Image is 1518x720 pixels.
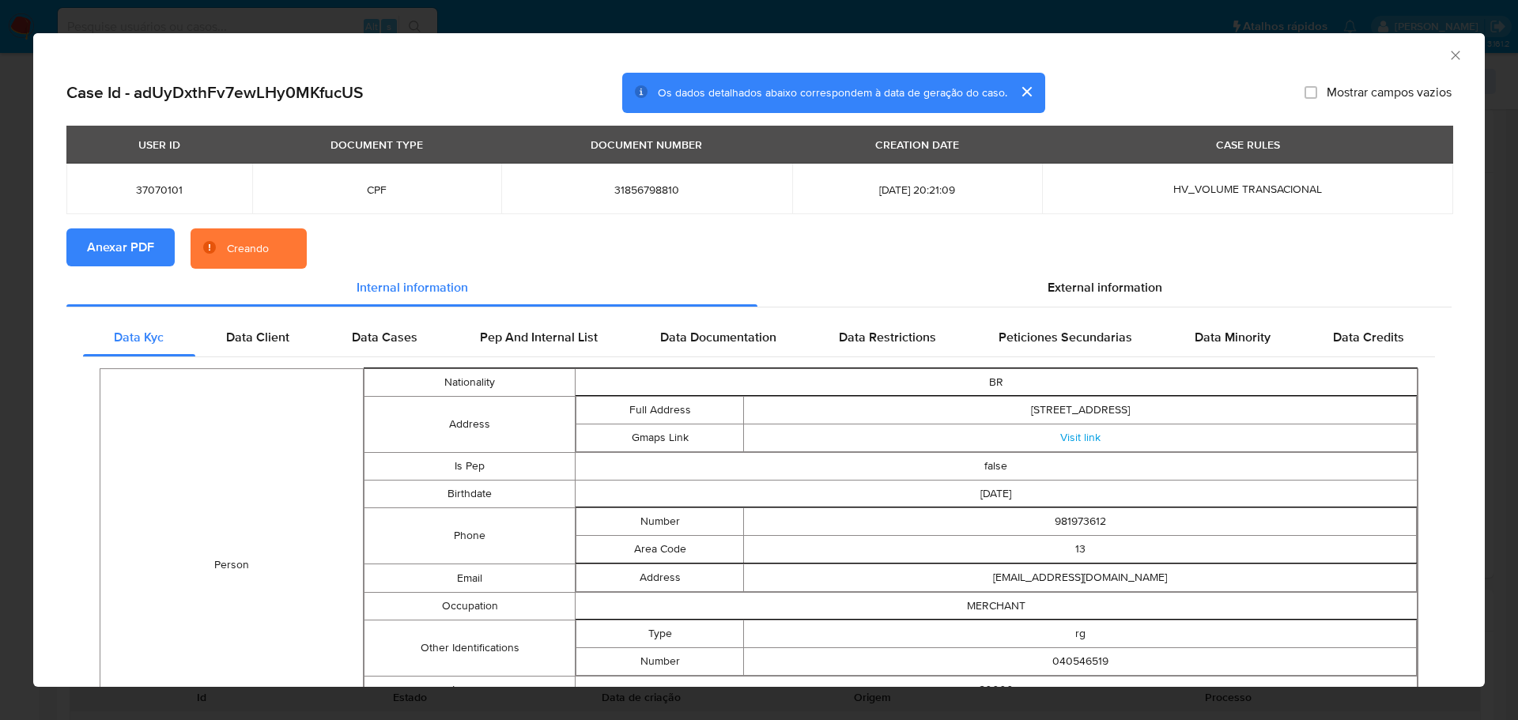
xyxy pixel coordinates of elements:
[83,319,1435,356] div: Detailed internal info
[66,228,175,266] button: Anexar PDF
[866,131,969,158] div: CREATION DATE
[576,648,744,676] td: Number
[226,328,289,346] span: Data Client
[364,593,575,620] td: Occupation
[576,620,744,648] td: Type
[33,33,1485,687] div: closure-recommendation-modal
[66,269,1452,307] div: Detailed info
[575,593,1417,620] td: MERCHANT
[576,424,744,452] td: Gmaps Link
[576,536,744,564] td: Area Code
[575,481,1417,508] td: [DATE]
[87,230,154,265] span: Anexar PDF
[999,328,1132,346] span: Peticiones Secundarias
[321,131,432,158] div: DOCUMENT TYPE
[744,564,1417,592] td: [EMAIL_ADDRESS][DOMAIN_NAME]
[744,620,1417,648] td: rg
[364,677,575,704] td: Income
[357,278,468,296] span: Internal information
[1305,86,1317,99] input: Mostrar campos vazios
[1333,328,1404,346] span: Data Credits
[1048,278,1162,296] span: External information
[575,369,1417,397] td: BR
[271,183,482,197] span: CPF
[575,453,1417,481] td: false
[520,183,772,197] span: 31856798810
[364,620,575,677] td: Other Identifications
[839,328,936,346] span: Data Restrictions
[129,131,190,158] div: USER ID
[364,508,575,564] td: Phone
[85,183,233,197] span: 37070101
[1173,181,1322,197] span: HV_VOLUME TRANSACIONAL
[352,328,417,346] span: Data Cases
[744,648,1417,676] td: 040546519
[576,397,744,424] td: Full Address
[364,369,575,397] td: Nationality
[576,508,744,536] td: Number
[660,328,776,346] span: Data Documentation
[1448,47,1462,62] button: Fechar a janela
[66,82,363,103] h2: Case Id - adUyDxthFv7ewLHy0MKfucUS
[364,481,575,508] td: Birthdate
[658,85,1007,100] span: Os dados detalhados abaixo correspondem à data de geração do caso.
[364,564,575,593] td: Email
[581,131,712,158] div: DOCUMENT NUMBER
[811,183,1024,197] span: [DATE] 20:21:09
[744,397,1417,424] td: [STREET_ADDRESS]
[1195,328,1271,346] span: Data Minority
[114,328,164,346] span: Data Kyc
[1007,73,1045,111] button: cerrar
[364,397,575,453] td: Address
[744,536,1417,564] td: 13
[227,241,269,257] div: Creando
[576,564,744,592] td: Address
[575,677,1417,704] td: 20000
[1060,429,1101,445] a: Visit link
[364,453,575,481] td: Is Pep
[1327,85,1452,100] span: Mostrar campos vazios
[480,328,598,346] span: Pep And Internal List
[1206,131,1290,158] div: CASE RULES
[744,508,1417,536] td: 981973612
